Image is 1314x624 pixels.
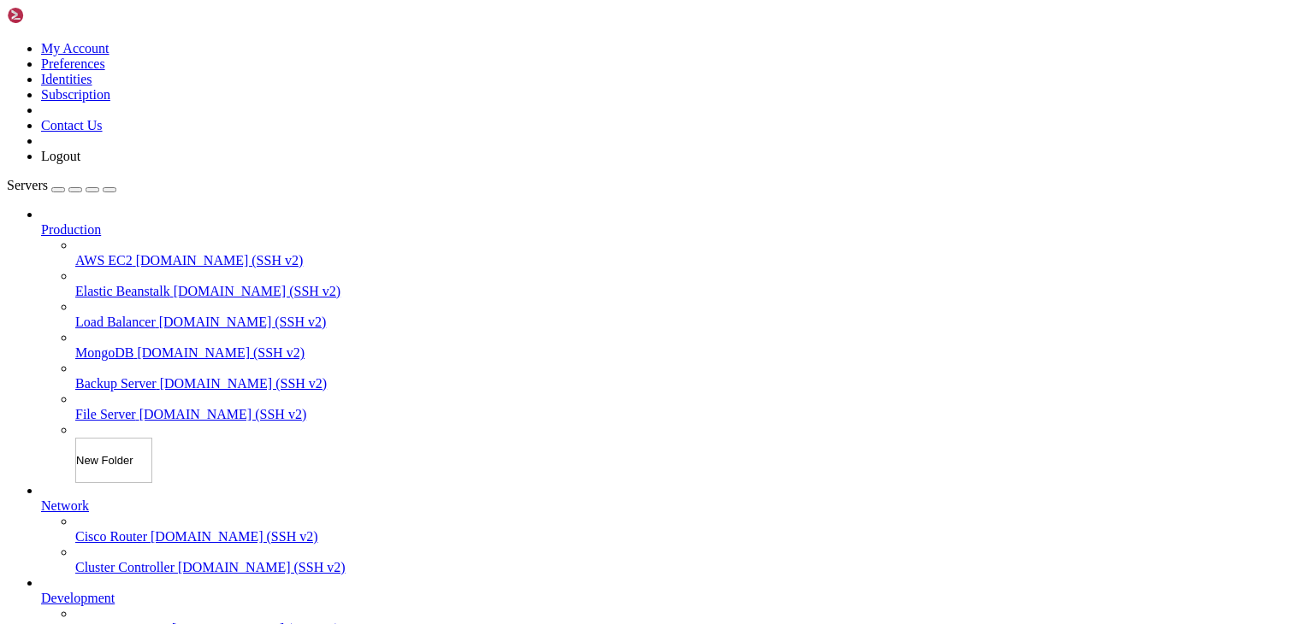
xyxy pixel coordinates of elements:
li: Production [41,207,1307,483]
span: Backup Server [75,376,157,391]
span: Cluster Controller [75,560,175,574]
li: MongoDB [DOMAIN_NAME] (SSH v2) [75,330,1307,361]
span: [DOMAIN_NAME] (SSH v2) [139,407,307,421]
a: Cisco Router [DOMAIN_NAME] (SSH v2) [75,529,1307,545]
span: [DOMAIN_NAME] (SSH v2) [159,315,327,329]
li: Cisco Router [DOMAIN_NAME] (SSH v2) [75,514,1307,545]
a: Load Balancer [DOMAIN_NAME] (SSH v2) [75,315,1307,330]
a: Elastic Beanstalk [DOMAIN_NAME] (SSH v2) [75,284,1307,299]
span: [DOMAIN_NAME] (SSH v2) [160,376,328,391]
a: Servers [7,178,116,192]
span: MongoDB [75,345,133,360]
a: Logout [41,149,80,163]
span: [DOMAIN_NAME] (SSH v2) [174,284,341,298]
a: Identities [41,72,92,86]
li: AWS EC2 [DOMAIN_NAME] (SSH v2) [75,238,1307,268]
a: Preferences [41,56,105,71]
a: Production [41,222,1307,238]
span: [DOMAIN_NAME] (SSH v2) [137,345,305,360]
span: Development [41,591,115,605]
span: Load Balancer [75,315,156,329]
span: Servers [7,178,48,192]
span: Production [41,222,101,237]
a: MongoDB [DOMAIN_NAME] (SSH v2) [75,345,1307,361]
li: Network [41,483,1307,575]
span: [DOMAIN_NAME] (SSH v2) [178,560,346,574]
a: Development [41,591,1307,606]
li: Elastic Beanstalk [DOMAIN_NAME] (SSH v2) [75,268,1307,299]
a: File Server [DOMAIN_NAME] (SSH v2) [75,407,1307,422]
li: File Server [DOMAIN_NAME] (SSH v2) [75,391,1307,422]
li: Load Balancer [DOMAIN_NAME] (SSH v2) [75,299,1307,330]
a: AWS EC2 [DOMAIN_NAME] (SSH v2) [75,253,1307,268]
li: Backup Server [DOMAIN_NAME] (SSH v2) [75,361,1307,391]
li: Cluster Controller [DOMAIN_NAME] (SSH v2) [75,545,1307,575]
img: Shellngn [7,7,105,24]
span: File Server [75,407,136,421]
span: Cisco Router [75,529,147,544]
a: Cluster Controller [DOMAIN_NAME] (SSH v2) [75,560,1307,575]
a: Contact Us [41,118,103,132]
span: [DOMAIN_NAME] (SSH v2) [136,253,304,268]
a: Network [41,498,1307,514]
span: AWS EC2 [75,253,133,268]
a: Subscription [41,87,110,102]
span: Network [41,498,89,513]
span: Elastic Beanstalk [75,284,170,298]
span: [DOMAIN_NAME] (SSH v2) [151,529,318,544]
a: Backup Server [DOMAIN_NAME] (SSH v2) [75,376,1307,391]
a: My Account [41,41,109,56]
